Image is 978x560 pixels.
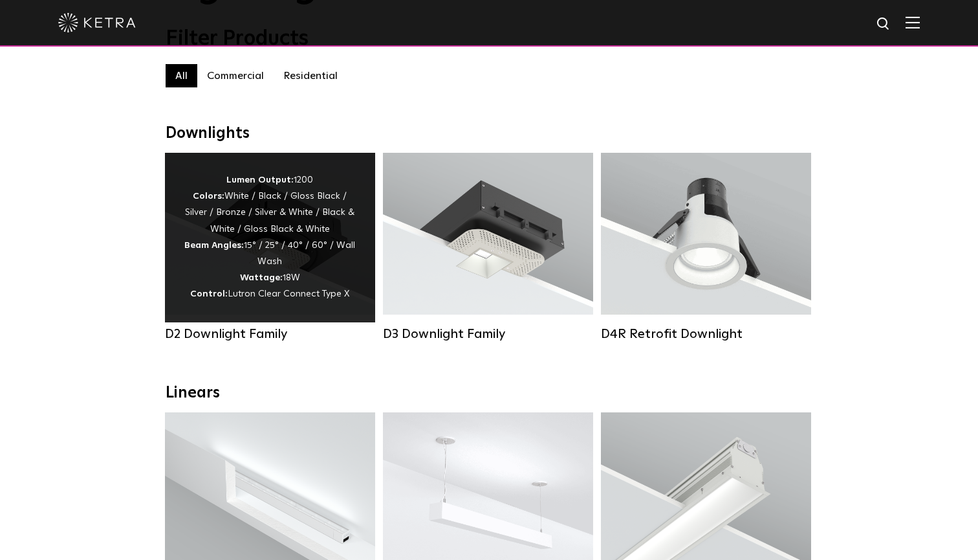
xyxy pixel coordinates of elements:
strong: Colors: [193,192,224,201]
label: Commercial [197,64,274,87]
label: All [166,64,197,87]
img: search icon [876,16,892,32]
div: Downlights [166,124,812,143]
a: D3 Downlight Family Lumen Output:700 / 900 / 1100Colors:White / Black / Silver / Bronze / Paintab... [383,153,593,341]
img: Hamburger%20Nav.svg [906,16,920,28]
div: D2 Downlight Family [165,326,375,342]
div: D4R Retrofit Downlight [601,326,811,342]
strong: Control: [190,289,228,298]
a: D4R Retrofit Downlight Lumen Output:800Colors:White / BlackBeam Angles:15° / 25° / 40° / 60°Watta... [601,153,811,341]
img: ketra-logo-2019-white [58,13,136,32]
a: D2 Downlight Family Lumen Output:1200Colors:White / Black / Gloss Black / Silver / Bronze / Silve... [165,153,375,341]
strong: Wattage: [240,273,283,282]
div: D3 Downlight Family [383,326,593,342]
span: Lutron Clear Connect Type X [228,289,349,298]
strong: Beam Angles: [184,241,244,250]
strong: Lumen Output: [226,175,294,185]
div: Linears [166,384,812,403]
label: Residential [274,64,347,87]
div: 1200 White / Black / Gloss Black / Silver / Bronze / Silver & White / Black & White / Gloss Black... [184,172,356,303]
